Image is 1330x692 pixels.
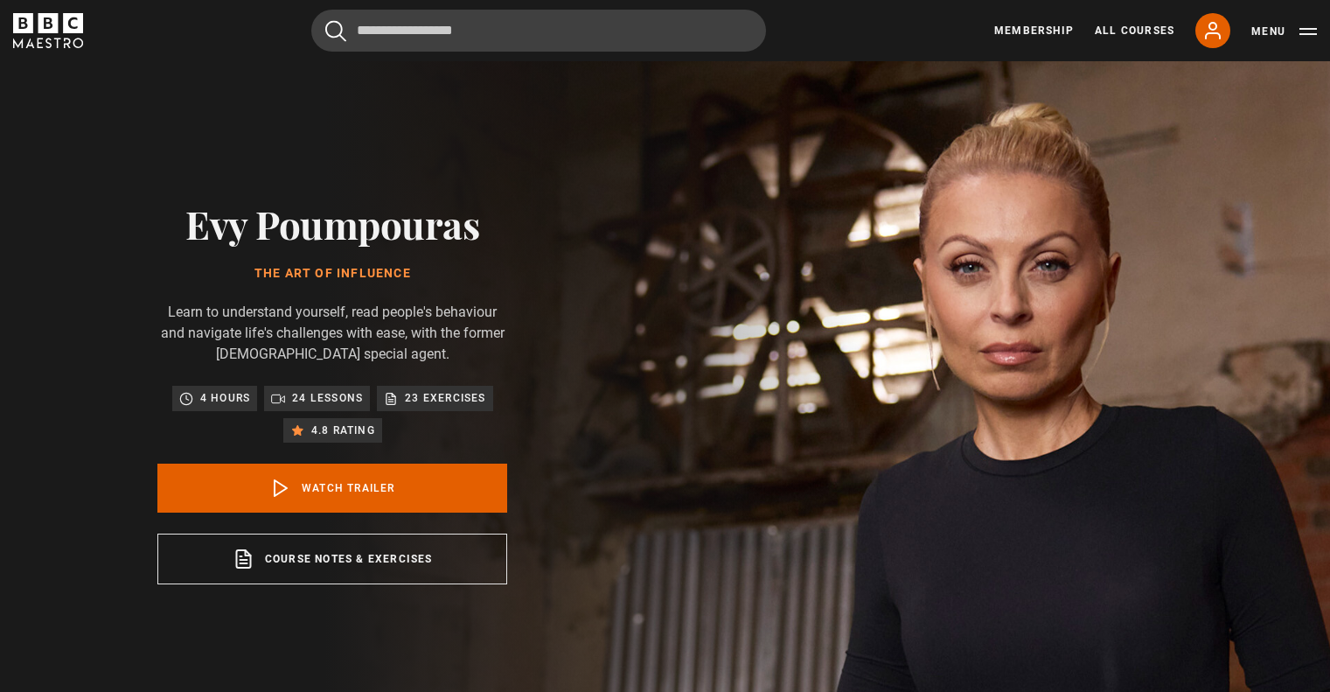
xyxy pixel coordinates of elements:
[1095,23,1174,38] a: All Courses
[200,389,250,407] p: 4 hours
[157,201,507,246] h2: Evy Poumpouras
[311,422,375,439] p: 4.8 rating
[311,10,766,52] input: Search
[157,267,507,281] h1: The Art of Influence
[157,534,507,584] a: Course notes & exercises
[994,23,1074,38] a: Membership
[13,13,83,48] svg: BBC Maestro
[157,464,507,513] a: Watch Trailer
[1251,23,1317,40] button: Toggle navigation
[157,302,507,365] p: Learn to understand yourself, read people's behaviour and navigate life's challenges with ease, w...
[325,20,346,42] button: Submit the search query
[405,389,485,407] p: 23 exercises
[292,389,363,407] p: 24 lessons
